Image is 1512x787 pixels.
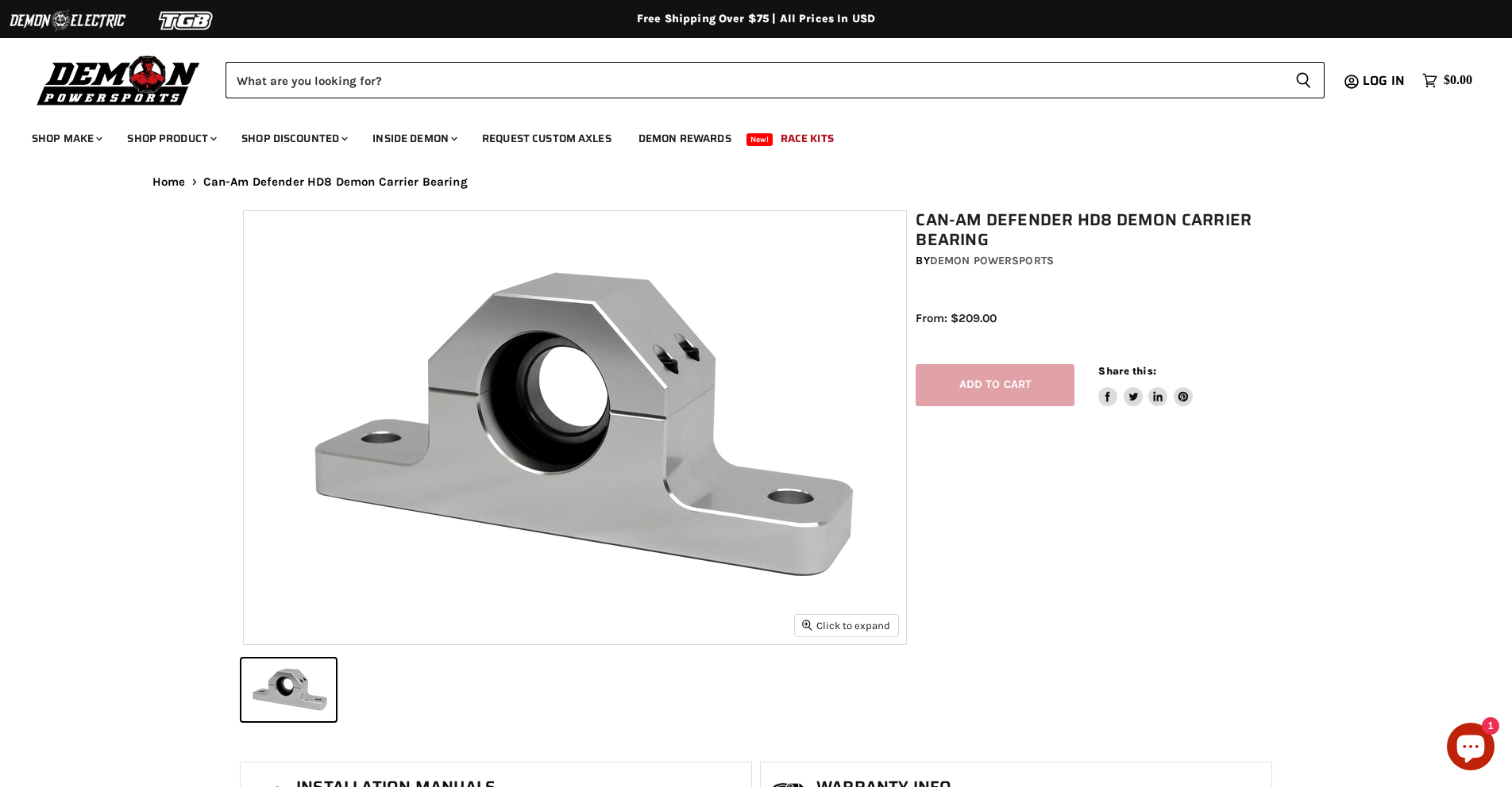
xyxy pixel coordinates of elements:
div: Free Shipping Over $75 | All Prices In USD [121,12,1391,26]
a: Demon Rewards [627,122,743,155]
a: Shop Discounted [229,122,357,155]
ul: Main menu [20,116,1468,155]
a: Log in [1356,74,1414,88]
span: Click to expand [802,620,890,632]
a: Inside Demon [361,122,467,155]
img: IMAGE [244,211,906,644]
form: Product [226,62,1325,98]
a: Home [152,175,186,189]
span: From: $209.00 [916,311,997,325]
h1: Can-Am Defender HD8 Demon Carrier Bearing [916,210,1278,250]
a: Race Kits [769,122,846,155]
span: Share this: [1098,365,1155,377]
inbox-online-store-chat: Shopify online store chat [1442,723,1499,774]
img: Demon Powersports [32,52,206,108]
div: by [916,252,1278,270]
nav: Breadcrumbs [121,175,1391,189]
span: Log in [1363,71,1405,90]
img: Demon Electric Logo 2 [8,6,127,36]
a: Demon Powersports [930,254,1054,267]
a: Shop Product [115,122,226,155]
a: $0.00 [1414,69,1480,92]
button: Search [1282,62,1325,98]
a: Shop Make [20,122,112,155]
button: IMAGE thumbnail [241,658,336,721]
img: TGB Logo 2 [127,6,246,36]
span: Can-Am Defender HD8 Demon Carrier Bearing [203,175,468,189]
input: Search [226,62,1282,98]
span: New! [746,133,773,146]
aside: Share this: [1098,364,1193,406]
button: Click to expand [795,615,898,636]
span: $0.00 [1444,73,1472,88]
a: Request Custom Axles [470,122,623,155]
